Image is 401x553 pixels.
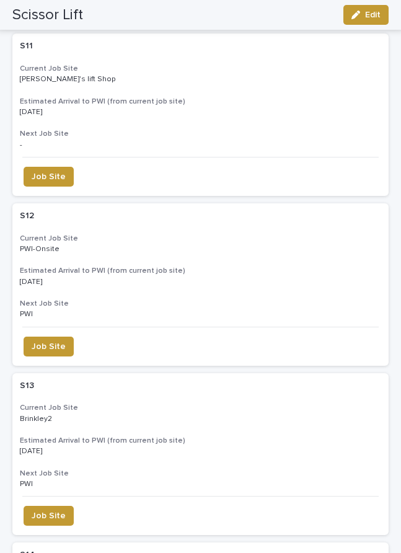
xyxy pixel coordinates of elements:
[20,307,35,319] p: PWI
[365,11,381,19] span: Edit
[12,373,389,536] a: S13S13 Current Job SiteBrinkley2Brinkley2 Estimated Arrival to PWI (from current job site)[DATE]N...
[20,278,237,286] p: [DATE]
[12,6,83,24] h2: Scissor Lift
[12,203,389,366] a: S12S12 Current Job SitePWI-OnsitePWI-Onsite Estimated Arrival to PWI (from current job site)[DATE...
[20,477,35,489] p: PWI
[12,33,389,196] a: S11S11 Current Job Site[PERSON_NAME]'s lift Shop[PERSON_NAME]'s lift Shop Estimated Arrival to PW...
[20,299,381,309] h3: Next Job Site
[24,506,74,526] button: Job Site
[20,436,381,446] h3: Estimated Arrival to PWI (from current job site)
[32,510,66,522] span: Job Site
[20,138,25,149] p: -
[20,242,62,254] p: PWI-Onsite
[20,208,37,221] p: S12
[20,129,381,139] h3: Next Job Site
[20,97,381,107] h3: Estimated Arrival to PWI (from current job site)
[20,234,381,244] h3: Current Job Site
[20,378,37,391] p: S13
[32,170,66,183] span: Job Site
[20,108,237,117] p: [DATE]
[20,403,381,413] h3: Current Job Site
[20,38,35,51] p: S11
[20,73,118,84] p: [PERSON_NAME]'s lift Shop
[20,266,381,276] h3: Estimated Arrival to PWI (from current job site)
[20,469,381,479] h3: Next Job Site
[24,337,74,356] button: Job Site
[24,167,74,187] button: Job Site
[20,412,55,423] p: Brinkley2
[20,64,381,74] h3: Current Job Site
[343,5,389,25] button: Edit
[32,340,66,353] span: Job Site
[20,447,237,456] p: [DATE]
